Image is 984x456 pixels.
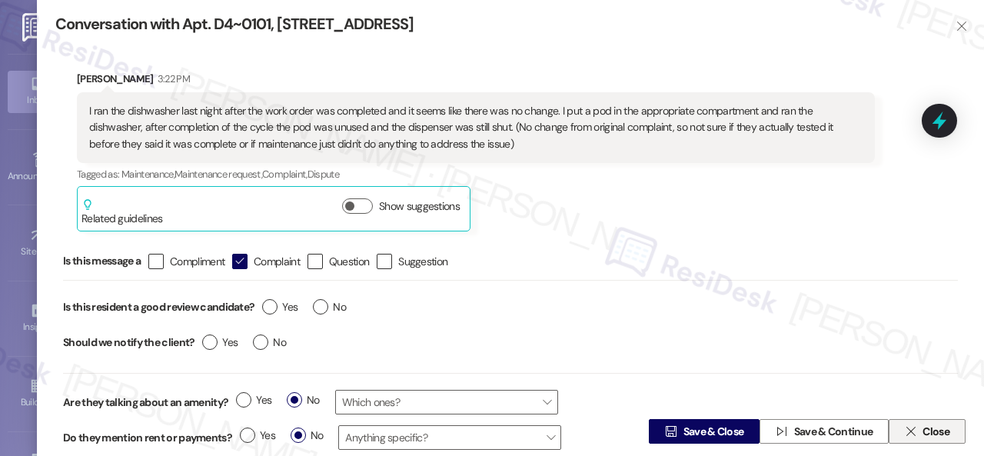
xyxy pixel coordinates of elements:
div: [PERSON_NAME] [77,71,875,92]
span: Yes [262,299,298,315]
i:  [905,425,916,438]
span: No [287,392,320,408]
label: Is this resident a good review candidate? [63,295,254,319]
span: Complaint , [262,168,307,181]
span: Save & Continue [794,424,873,440]
span: No [253,335,286,351]
div: 3:22 PM [154,71,190,87]
label: Show suggestions [379,198,460,215]
span: Is this message a [63,253,141,269]
div: Conversation with Apt. D4~0101, [STREET_ADDRESS] [55,14,930,35]
label: Are they talking about an amenity? [63,394,228,411]
span: Save & Close [683,424,744,440]
span: Yes [236,392,271,408]
div: Tagged as: [77,163,875,185]
span: Question [329,254,369,269]
span: Compliment [170,254,224,269]
span: Maintenance , [121,168,175,181]
label: Should we notify the client? [63,331,194,354]
span: Dispute [307,168,339,181]
i:  [234,253,244,269]
div: Related guidelines [81,198,162,227]
span: Yes [202,335,238,351]
span: Which ones? [335,390,558,414]
span: Complaint [254,254,300,269]
span: No [313,299,346,315]
button: Close [889,419,966,444]
span: Close [922,424,949,440]
span: Maintenance request , [175,168,262,181]
i:  [956,20,967,32]
i:  [665,425,676,438]
span: Suggestion [398,254,447,269]
button: Save & Continue [760,419,889,444]
button: Save & Close [649,419,760,444]
i:  [776,425,787,438]
div: I ran the dishwasher last night after the work order was completed and it seems like there was no... [89,103,863,152]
